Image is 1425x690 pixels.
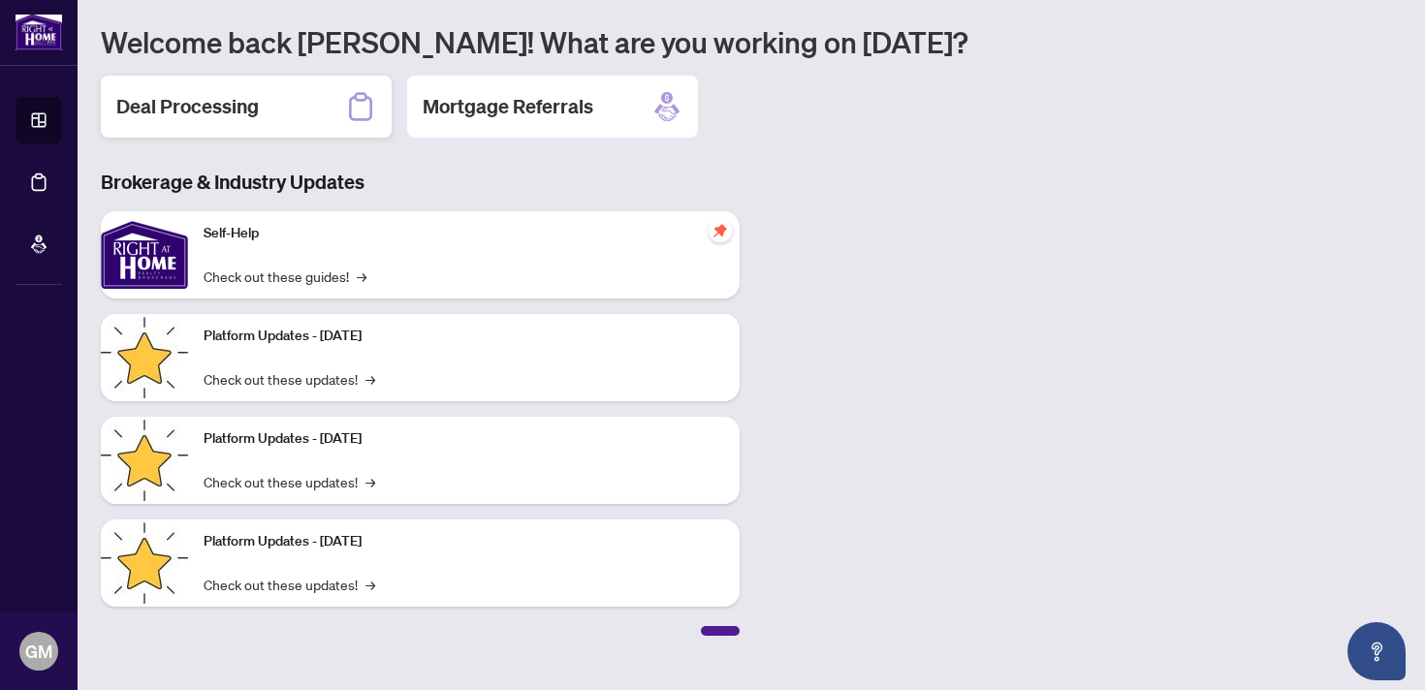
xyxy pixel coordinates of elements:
[116,93,259,120] h2: Deal Processing
[204,326,724,347] p: Platform Updates - [DATE]
[101,23,1402,60] h1: Welcome back [PERSON_NAME]! What are you working on [DATE]?
[25,638,52,665] span: GM
[101,519,188,607] img: Platform Updates - June 23, 2025
[16,15,62,50] img: logo
[365,471,375,492] span: →
[709,219,732,242] span: pushpin
[204,266,366,287] a: Check out these guides!→
[1347,622,1406,680] button: Open asap
[101,314,188,401] img: Platform Updates - July 21, 2025
[365,368,375,390] span: →
[101,417,188,504] img: Platform Updates - July 8, 2025
[204,574,375,595] a: Check out these updates!→
[101,211,188,298] img: Self-Help
[204,471,375,492] a: Check out these updates!→
[365,574,375,595] span: →
[204,368,375,390] a: Check out these updates!→
[357,266,366,287] span: →
[204,223,724,244] p: Self-Help
[204,428,724,450] p: Platform Updates - [DATE]
[204,531,724,552] p: Platform Updates - [DATE]
[423,93,593,120] h2: Mortgage Referrals
[101,169,740,196] h3: Brokerage & Industry Updates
